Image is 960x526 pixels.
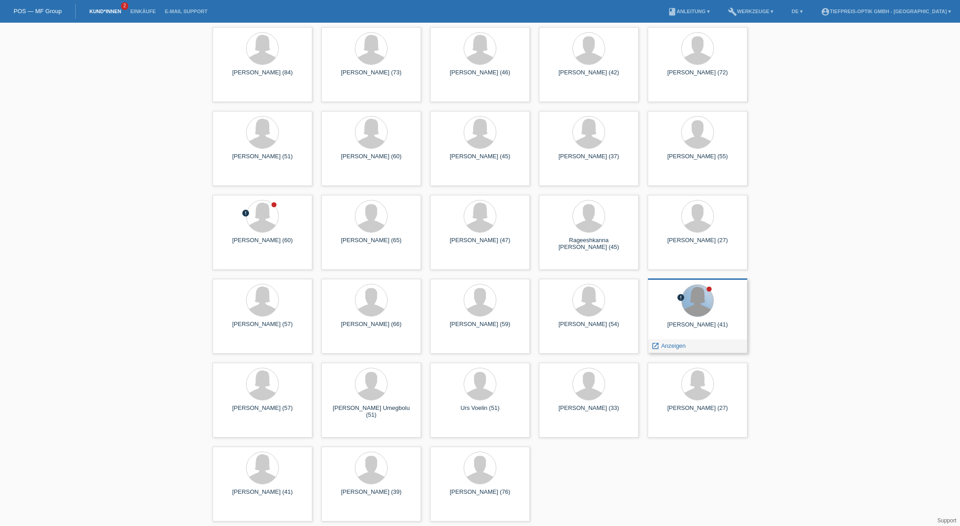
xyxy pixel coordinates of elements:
[651,342,659,350] i: launch
[655,404,740,419] div: [PERSON_NAME] (27)
[546,237,631,251] div: Rageeshkanna [PERSON_NAME] (45)
[546,69,631,83] div: [PERSON_NAME] (42)
[546,321,631,335] div: [PERSON_NAME] (54)
[437,153,523,167] div: [PERSON_NAME] (45)
[661,342,686,349] span: Anzeigen
[437,404,523,419] div: Urs Voelin (51)
[220,488,305,503] div: [PERSON_NAME] (41)
[677,293,685,302] i: error
[242,209,250,219] div: Unbestätigt, in Bearbeitung
[220,404,305,419] div: [PERSON_NAME] (57)
[437,69,523,83] div: [PERSON_NAME] (46)
[220,321,305,335] div: [PERSON_NAME] (57)
[728,7,737,16] i: build
[668,7,677,16] i: book
[437,488,523,503] div: [PERSON_NAME] (76)
[651,342,686,349] a: launch Anzeigen
[121,2,128,10] span: 2
[655,69,740,83] div: [PERSON_NAME] (72)
[329,153,414,167] div: [PERSON_NAME] (60)
[329,321,414,335] div: [PERSON_NAME] (66)
[655,321,740,336] div: [PERSON_NAME] (41)
[220,237,305,251] div: [PERSON_NAME] (60)
[655,237,740,251] div: [PERSON_NAME] (27)
[329,237,414,251] div: [PERSON_NAME] (65)
[437,237,523,251] div: [PERSON_NAME] (47)
[329,404,414,419] div: [PERSON_NAME] Umegbolu (51)
[677,293,685,303] div: Unbestätigt, in Bearbeitung
[126,9,160,14] a: Einkäufe
[546,404,631,419] div: [PERSON_NAME] (33)
[329,488,414,503] div: [PERSON_NAME] (39)
[816,9,955,14] a: account_circleTiefpreis-Optik GmbH - [GEOGRAPHIC_DATA] ▾
[437,321,523,335] div: [PERSON_NAME] (59)
[242,209,250,217] i: error
[546,153,631,167] div: [PERSON_NAME] (37)
[937,517,956,524] a: Support
[787,9,807,14] a: DE ▾
[220,153,305,167] div: [PERSON_NAME] (51)
[663,9,714,14] a: bookAnleitung ▾
[655,153,740,167] div: [PERSON_NAME] (55)
[220,69,305,83] div: [PERSON_NAME] (84)
[14,8,62,15] a: POS — MF Group
[723,9,778,14] a: buildWerkzeuge ▾
[160,9,212,14] a: E-Mail Support
[329,69,414,83] div: [PERSON_NAME] (73)
[821,7,830,16] i: account_circle
[85,9,126,14] a: Kund*innen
